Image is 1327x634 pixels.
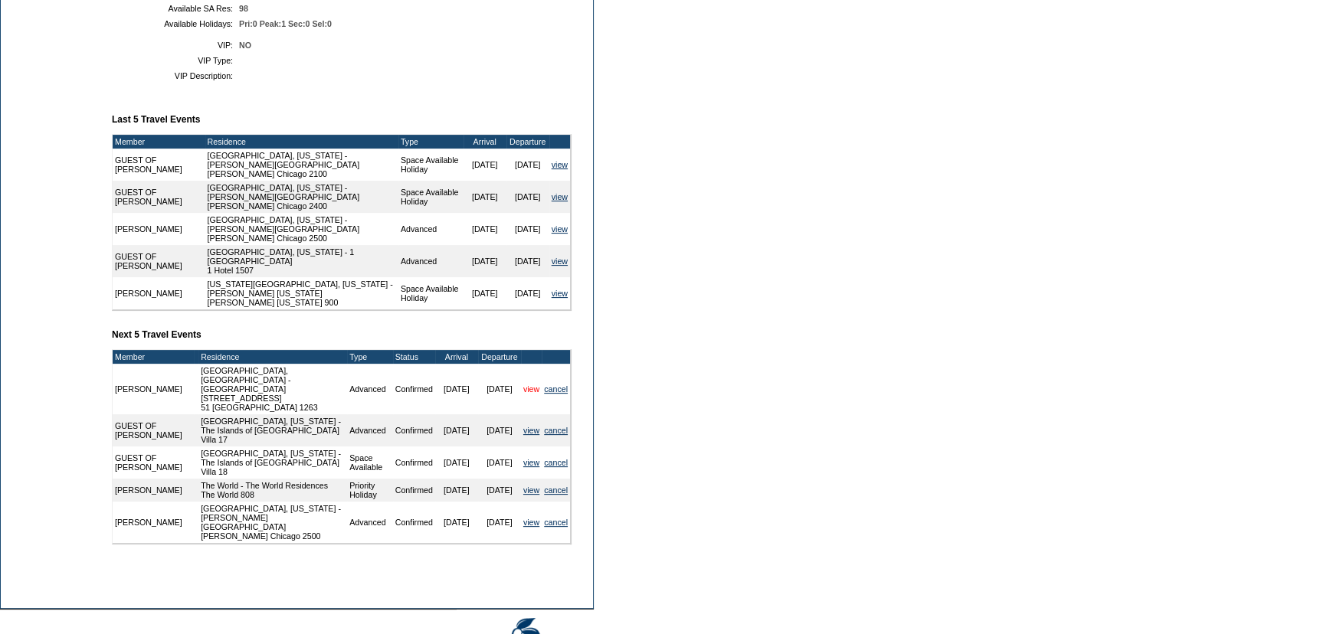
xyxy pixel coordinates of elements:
[118,4,233,13] td: Available SA Res:
[552,289,568,298] a: view
[347,414,393,446] td: Advanced
[113,213,205,245] td: [PERSON_NAME]
[347,364,393,414] td: Advanced
[393,364,435,414] td: Confirmed
[464,181,506,213] td: [DATE]
[393,350,435,364] td: Status
[113,502,194,543] td: [PERSON_NAME]
[113,350,194,364] td: Member
[113,364,194,414] td: [PERSON_NAME]
[198,350,347,364] td: Residence
[347,350,393,364] td: Type
[506,277,549,309] td: [DATE]
[552,257,568,266] a: view
[118,19,233,28] td: Available Holidays:
[398,277,464,309] td: Space Available Holiday
[435,502,478,543] td: [DATE]
[239,19,332,28] span: Pri:0 Peak:1 Sec:0 Sel:0
[198,364,347,414] td: [GEOGRAPHIC_DATA], [GEOGRAPHIC_DATA] - [GEOGRAPHIC_DATA][STREET_ADDRESS] 51 [GEOGRAPHIC_DATA] 1263
[398,181,464,213] td: Space Available Holiday
[398,135,464,149] td: Type
[205,245,398,277] td: [GEOGRAPHIC_DATA], [US_STATE] - 1 [GEOGRAPHIC_DATA] 1 Hotel 1507
[435,414,478,446] td: [DATE]
[239,41,251,50] span: NO
[398,213,464,245] td: Advanced
[198,479,347,502] td: The World - The World Residences The World 808
[523,458,539,467] a: view
[393,414,435,446] td: Confirmed
[205,181,398,213] td: [GEOGRAPHIC_DATA], [US_STATE] - [PERSON_NAME][GEOGRAPHIC_DATA] [PERSON_NAME] Chicago 2400
[544,384,568,394] a: cancel
[347,446,393,479] td: Space Available
[506,135,549,149] td: Departure
[478,414,521,446] td: [DATE]
[506,181,549,213] td: [DATE]
[435,479,478,502] td: [DATE]
[506,149,549,181] td: [DATE]
[205,149,398,181] td: [GEOGRAPHIC_DATA], [US_STATE] - [PERSON_NAME][GEOGRAPHIC_DATA] [PERSON_NAME] Chicago 2100
[478,446,521,479] td: [DATE]
[113,181,205,213] td: GUEST OF [PERSON_NAME]
[552,192,568,201] a: view
[113,149,205,181] td: GUEST OF [PERSON_NAME]
[506,245,549,277] td: [DATE]
[398,149,464,181] td: Space Available Holiday
[393,479,435,502] td: Confirmed
[464,277,506,309] td: [DATE]
[552,160,568,169] a: view
[113,277,205,309] td: [PERSON_NAME]
[198,502,347,543] td: [GEOGRAPHIC_DATA], [US_STATE] - [PERSON_NAME][GEOGRAPHIC_DATA] [PERSON_NAME] Chicago 2500
[523,518,539,527] a: view
[464,213,506,245] td: [DATE]
[478,479,521,502] td: [DATE]
[398,245,464,277] td: Advanced
[544,458,568,467] a: cancel
[552,224,568,234] a: view
[205,277,398,309] td: [US_STATE][GEOGRAPHIC_DATA], [US_STATE] - [PERSON_NAME] [US_STATE] [PERSON_NAME] [US_STATE] 900
[118,41,233,50] td: VIP:
[347,502,393,543] td: Advanced
[113,446,194,479] td: GUEST OF [PERSON_NAME]
[239,4,248,13] span: 98
[464,135,506,149] td: Arrival
[113,414,194,446] td: GUEST OF [PERSON_NAME]
[113,245,205,277] td: GUEST OF [PERSON_NAME]
[113,479,194,502] td: [PERSON_NAME]
[435,446,478,479] td: [DATE]
[118,71,233,80] td: VIP Description:
[464,149,506,181] td: [DATE]
[478,502,521,543] td: [DATE]
[544,485,568,495] a: cancel
[198,446,347,479] td: [GEOGRAPHIC_DATA], [US_STATE] - The Islands of [GEOGRAPHIC_DATA] Villa 18
[435,364,478,414] td: [DATE]
[347,479,393,502] td: Priority Holiday
[393,446,435,479] td: Confirmed
[118,56,233,65] td: VIP Type:
[544,426,568,435] a: cancel
[393,502,435,543] td: Confirmed
[464,245,506,277] td: [DATE]
[205,213,398,245] td: [GEOGRAPHIC_DATA], [US_STATE] - [PERSON_NAME][GEOGRAPHIC_DATA] [PERSON_NAME] Chicago 2500
[205,135,398,149] td: Residence
[523,384,539,394] a: view
[113,135,205,149] td: Member
[112,329,202,340] b: Next 5 Travel Events
[523,426,539,435] a: view
[112,114,200,125] b: Last 5 Travel Events
[435,350,478,364] td: Arrival
[544,518,568,527] a: cancel
[506,213,549,245] td: [DATE]
[198,414,347,446] td: [GEOGRAPHIC_DATA], [US_STATE] - The Islands of [GEOGRAPHIC_DATA] Villa 17
[478,364,521,414] td: [DATE]
[478,350,521,364] td: Departure
[523,485,539,495] a: view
